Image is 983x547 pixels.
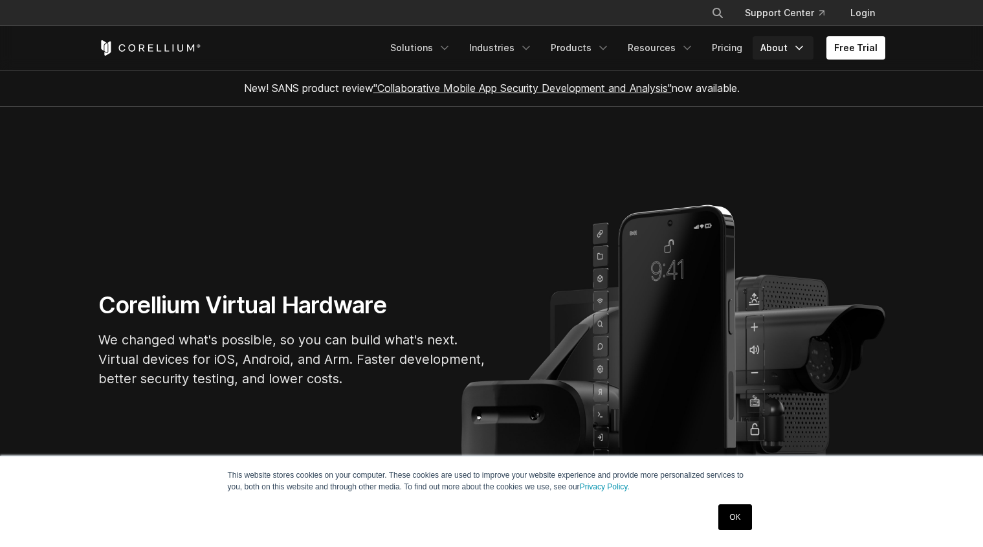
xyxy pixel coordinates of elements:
[373,82,672,95] a: "Collaborative Mobile App Security Development and Analysis"
[696,1,885,25] div: Navigation Menu
[704,36,750,60] a: Pricing
[244,82,740,95] span: New! SANS product review now available.
[753,36,813,60] a: About
[840,1,885,25] a: Login
[382,36,885,60] div: Navigation Menu
[98,40,201,56] a: Corellium Home
[98,330,487,388] p: We changed what's possible, so you can build what's next. Virtual devices for iOS, Android, and A...
[543,36,617,60] a: Products
[382,36,459,60] a: Solutions
[98,291,487,320] h1: Corellium Virtual Hardware
[620,36,701,60] a: Resources
[580,482,630,491] a: Privacy Policy.
[734,1,835,25] a: Support Center
[718,504,751,530] a: OK
[461,36,540,60] a: Industries
[228,469,756,493] p: This website stores cookies on your computer. These cookies are used to improve your website expe...
[826,36,885,60] a: Free Trial
[706,1,729,25] button: Search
